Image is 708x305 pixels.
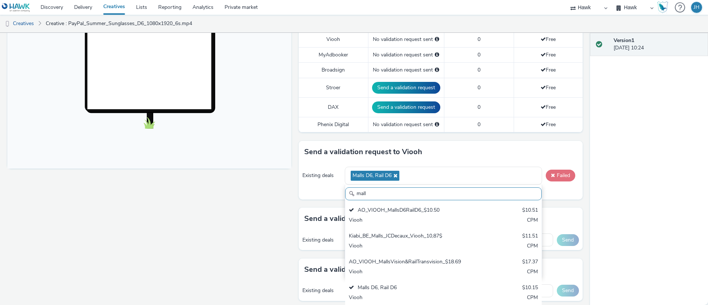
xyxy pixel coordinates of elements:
[522,232,538,241] div: $11.51
[435,121,439,128] div: Please select a deal below and click on Send to send a validation request to Phenix Digital.
[541,84,556,91] span: Free
[478,104,480,111] span: 0
[435,66,439,74] div: Please select a deal below and click on Send to send a validation request to Broadsign.
[541,51,556,58] span: Free
[372,66,440,74] div: No validation request sent
[345,187,542,200] input: Search......
[522,207,538,215] div: $10.51
[349,294,474,302] div: Viooh
[541,36,556,43] span: Free
[304,146,422,157] h3: Send a validation request to Viooh
[527,216,538,225] div: CPM
[478,36,480,43] span: 0
[372,51,440,59] div: No validation request sent
[546,170,575,181] button: Failed
[694,2,700,13] div: JH
[299,32,368,47] td: Viooh
[527,268,538,277] div: CPM
[541,121,556,128] span: Free
[302,236,343,244] div: Existing deals
[2,3,30,12] img: undefined Logo
[478,84,480,91] span: 0
[4,20,11,28] img: dooh
[299,117,368,132] td: Phenix Digital
[435,36,439,43] div: Please select a deal below and click on Send to send a validation request to Viooh.
[302,287,343,294] div: Existing deals
[527,242,538,251] div: CPM
[299,63,368,78] td: Broadsign
[435,51,439,59] div: Please select a deal below and click on Send to send a validation request to MyAdbooker.
[372,101,440,113] button: Send a validation request
[304,213,437,224] h3: Send a validation request to Broadsign
[557,234,579,246] button: Send
[349,232,474,241] div: Kiabi_BE_Malls_JCDecaux_Viooh_10,87$
[614,37,634,44] strong: Version 1
[42,15,196,32] a: Creative : PayPal_Summer_Sunglasses_D6_1080x1920_6s.mp4
[657,1,668,13] img: Hawk Academy
[349,216,474,225] div: Viooh
[657,1,671,13] a: Hawk Academy
[478,51,480,58] span: 0
[299,47,368,62] td: MyAdbooker
[478,66,480,73] span: 0
[372,36,440,43] div: No validation request sent
[541,104,556,111] span: Free
[304,264,447,275] h3: Send a validation request to MyAdbooker
[349,268,474,277] div: Viooh
[349,242,474,251] div: Viooh
[527,294,538,302] div: CPM
[349,258,474,267] div: AO_VIOOH_MallsVision&RailTransvision_$18.69
[557,285,579,297] button: Send
[541,66,556,73] span: Free
[299,78,368,97] td: Stroer
[522,284,538,292] div: $10.15
[299,97,368,117] td: DAX
[372,82,440,94] button: Send a validation request
[302,172,341,179] div: Existing deals
[522,258,538,267] div: $17.37
[349,284,474,292] div: Malls D6, Rail D6
[478,121,480,128] span: 0
[349,207,474,215] div: AO_VIOOH_MallsD6RailD6_$10.50
[353,173,392,179] span: Malls D6, Rail D6
[372,121,440,128] div: No validation request sent
[614,37,702,52] div: [DATE] 10:24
